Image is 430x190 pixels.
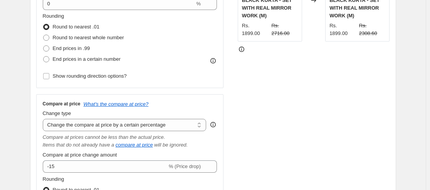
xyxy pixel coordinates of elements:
strike: Rs. 2716.00 [271,22,298,37]
button: compare at price [116,142,153,148]
span: % (Price drop) [169,163,201,169]
i: Items that do not already have a [43,142,114,148]
span: Round to nearest .01 [53,24,99,30]
strike: Rs. 2308.60 [359,22,386,37]
span: Compare at price change amount [43,152,117,158]
span: Rounding [43,13,64,19]
span: % [196,1,201,7]
span: End prices in a certain number [53,56,121,62]
h3: Compare at price [43,101,81,107]
input: -15 [43,160,167,173]
div: Rs. 1899.00 [242,22,269,37]
span: End prices in .99 [53,45,90,51]
span: Show rounding direction options? [53,73,127,79]
div: Rs. 1899.00 [329,22,356,37]
span: Round to nearest whole number [53,35,124,40]
span: Change type [43,110,71,116]
span: Rounding [43,176,64,182]
i: Compare at prices cannot be less than the actual price. [43,134,165,140]
i: will be ignored. [154,142,188,148]
div: help [209,121,217,128]
button: What's the compare at price? [84,101,149,107]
